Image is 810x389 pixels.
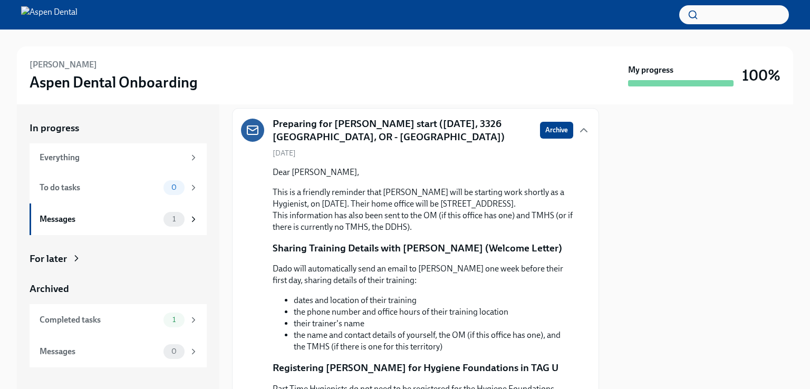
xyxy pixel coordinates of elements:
div: Everything [40,152,185,163]
a: Archived [30,282,207,296]
a: Everything [30,143,207,172]
p: Dado will automatically send an email to [PERSON_NAME] one week before their first day, sharing d... [273,263,573,286]
a: Completed tasks1 [30,304,207,336]
a: Messages0 [30,336,207,367]
span: 1 [166,316,182,324]
span: 0 [165,183,183,191]
p: Registering [PERSON_NAME] for Hygiene Foundations in TAG U [273,361,558,375]
li: the name and contact details of yourself, the OM (if this office has one), and the TMHS (if there... [294,329,573,353]
li: the phone number and office hours of their training location [294,306,573,318]
li: dates and location of their training [294,295,573,306]
p: This is a friendly reminder that [PERSON_NAME] will be starting work shortly as a Hygienist, on [... [273,187,573,233]
button: Archive [540,122,573,139]
h5: Preparing for [PERSON_NAME] start ([DATE], 3326 [GEOGRAPHIC_DATA], OR - [GEOGRAPHIC_DATA]) [273,117,532,144]
p: Dear [PERSON_NAME], [273,167,573,178]
strong: My progress [628,64,673,76]
span: [DATE] [273,148,296,158]
div: Completed tasks [40,314,159,326]
span: Archive [545,125,568,135]
a: In progress [30,121,207,135]
a: To do tasks0 [30,172,207,203]
li: their trainer's name [294,318,573,329]
span: 0 [165,347,183,355]
div: Messages [40,346,159,357]
h3: Aspen Dental Onboarding [30,73,198,92]
p: Sharing Training Details with [PERSON_NAME] (Welcome Letter) [273,241,562,255]
span: 1 [166,215,182,223]
div: To do tasks [40,182,159,193]
h3: 100% [742,66,780,85]
div: Messages [40,213,159,225]
div: For later [30,252,67,266]
img: Aspen Dental [21,6,78,23]
h6: [PERSON_NAME] [30,59,97,71]
a: For later [30,252,207,266]
a: Messages1 [30,203,207,235]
